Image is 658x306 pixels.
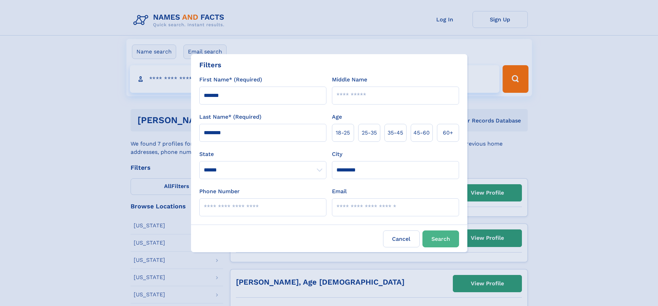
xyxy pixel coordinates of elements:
button: Search [422,230,459,247]
label: Cancel [383,230,420,247]
span: 45‑60 [413,129,430,137]
div: Filters [199,60,221,70]
span: 25‑35 [362,129,377,137]
label: Middle Name [332,76,367,84]
label: First Name* (Required) [199,76,262,84]
span: 35‑45 [388,129,403,137]
label: Email [332,187,347,196]
label: Age [332,113,342,121]
span: 18‑25 [336,129,350,137]
label: State [199,150,326,158]
span: 60+ [443,129,453,137]
label: City [332,150,342,158]
label: Last Name* (Required) [199,113,261,121]
label: Phone Number [199,187,240,196]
